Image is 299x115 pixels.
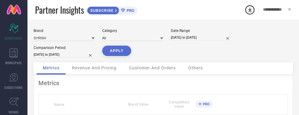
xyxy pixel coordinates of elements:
a: SUBSCRIBEPRO [87,5,137,15]
span: Competitors Value [164,100,194,109]
span: SUBSCRIBE [87,8,115,13]
div: Comparison Period [34,46,95,50]
span: SUGGESTIONS [5,85,23,90]
span: Name [54,103,64,107]
div: Category [102,29,163,33]
span: Partner Insights [35,4,84,16]
span: Revenue And Pricing [72,65,117,70]
span: PRO [201,102,210,106]
span: Metrics [43,65,59,70]
span: Customer And Orders [129,65,176,70]
input: Select date range [171,34,232,41]
div: Metrics [38,79,288,87]
button: APPLY [102,46,131,56]
div: Date Range [171,29,232,33]
span: TRENDS [9,110,19,114]
span: SCORECARDS [5,36,23,40]
input: Select comparison period [34,51,95,58]
span: WORKSPACE [5,61,22,65]
div: Brand [34,29,95,33]
span: Others [188,65,203,70]
span: PRO [125,8,134,13]
div: Open download list [244,4,255,15]
span: Brand Value [128,102,148,106]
